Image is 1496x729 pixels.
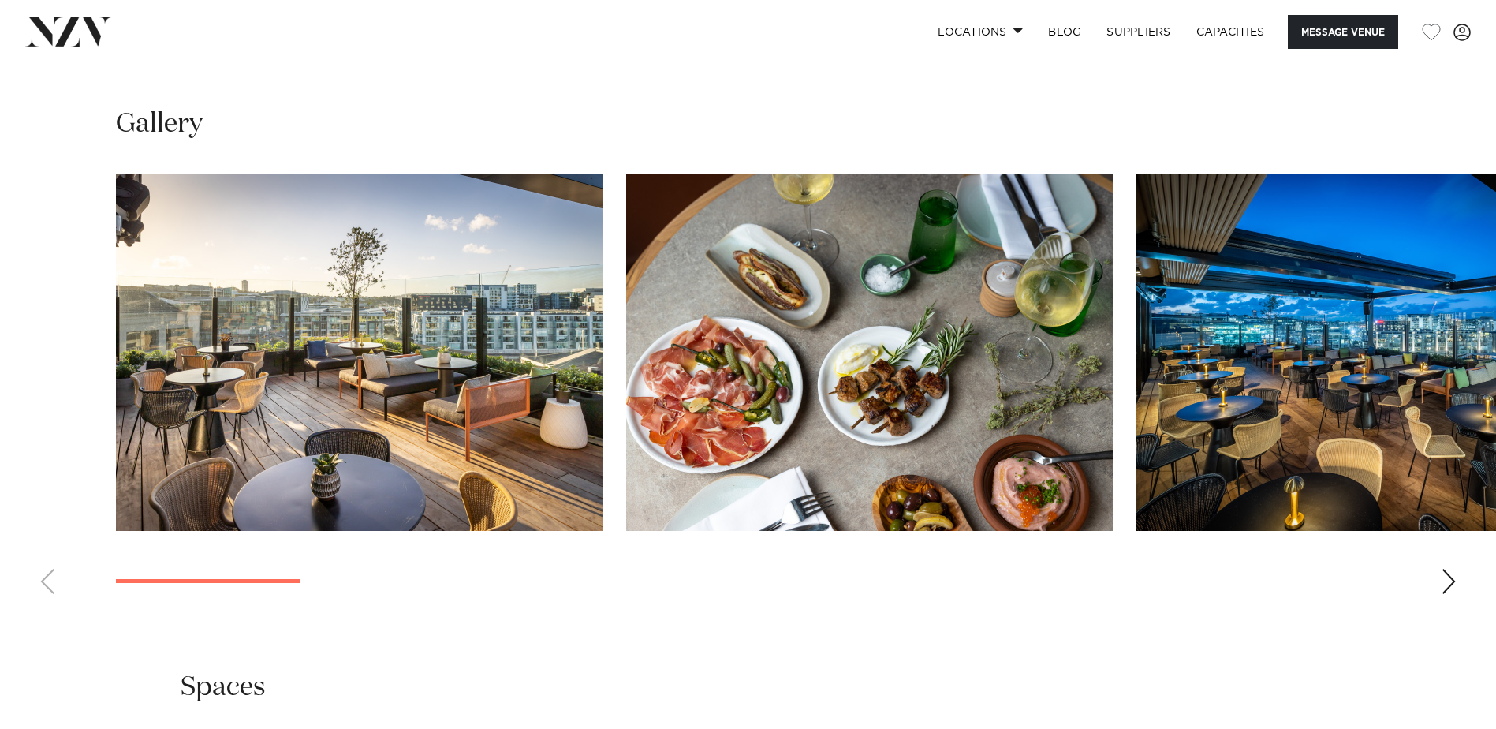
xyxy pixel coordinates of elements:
a: SUPPLIERS [1094,15,1183,49]
swiper-slide: 1 / 17 [116,174,603,531]
h2: Gallery [116,107,203,142]
a: Capacities [1184,15,1278,49]
a: Locations [925,15,1035,49]
h2: Spaces [181,670,266,705]
button: Message Venue [1288,15,1398,49]
a: BLOG [1035,15,1094,49]
img: nzv-logo.png [25,17,111,46]
swiper-slide: 2 / 17 [626,174,1113,531]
